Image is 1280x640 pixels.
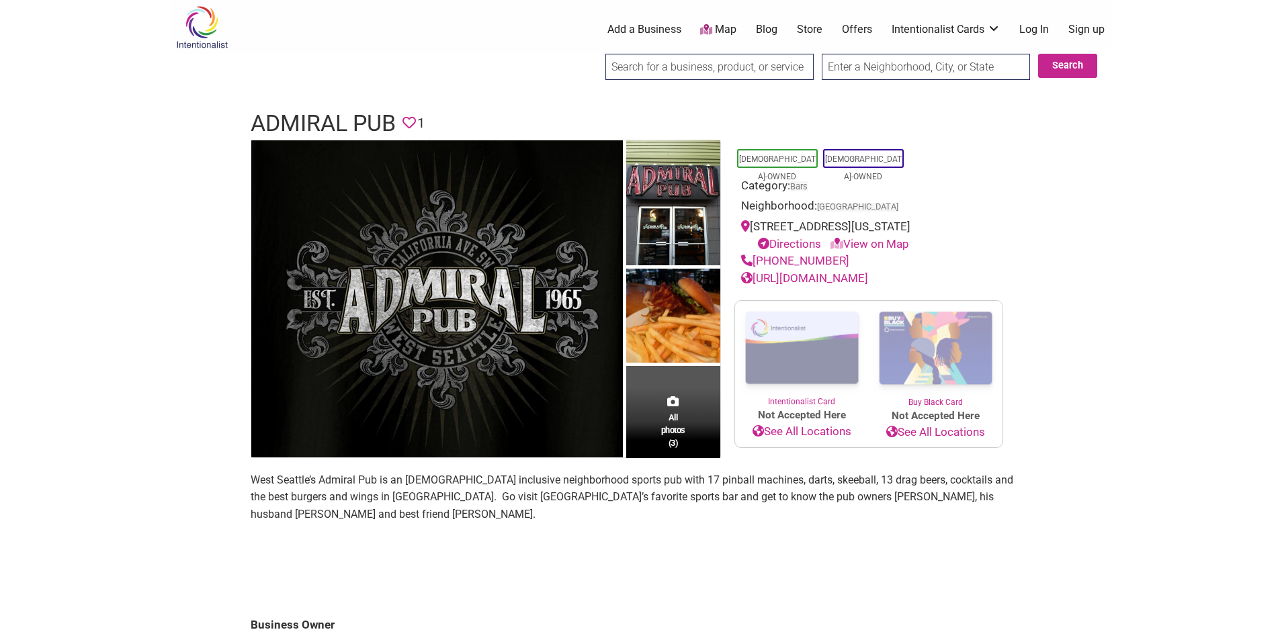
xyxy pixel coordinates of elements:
[756,22,777,37] a: Blog
[842,22,872,37] a: Offers
[825,154,902,181] a: [DEMOGRAPHIC_DATA]-Owned
[869,424,1002,441] a: See All Locations
[700,22,736,38] a: Map
[1038,54,1097,78] button: Search
[735,423,869,441] a: See All Locations
[758,237,821,250] a: Directions
[869,301,1002,408] a: Buy Black Card
[830,237,909,250] a: View on Map
[741,254,849,267] a: [PHONE_NUMBER]
[170,5,234,49] img: Intentionalist
[607,22,681,37] a: Add a Business
[741,177,996,198] div: Category:
[1019,22,1049,37] a: Log In
[892,22,1000,37] a: Intentionalist Cards
[822,54,1030,80] input: Enter a Neighborhood, City, or State
[735,408,869,423] span: Not Accepted Here
[605,54,814,80] input: Search for a business, product, or service
[741,197,996,218] div: Neighborhood:
[735,301,869,408] a: Intentionalist Card
[741,271,868,285] a: [URL][DOMAIN_NAME]
[869,408,1002,424] span: Not Accepted Here
[661,411,685,449] span: All photos (3)
[251,471,1030,523] p: West Seattle’s Admiral Pub is an [DEMOGRAPHIC_DATA] inclusive neighborhood sports pub with 17 pin...
[739,154,816,181] a: [DEMOGRAPHIC_DATA]-Owned
[1068,22,1105,37] a: Sign up
[741,218,996,253] div: [STREET_ADDRESS][US_STATE]
[869,301,1002,396] img: Buy Black Card
[790,181,808,191] a: Bars
[797,22,822,37] a: Store
[251,107,396,140] h1: Admiral Pub
[817,203,898,212] span: [GEOGRAPHIC_DATA]
[735,301,869,396] img: Intentionalist Card
[417,113,425,134] span: 1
